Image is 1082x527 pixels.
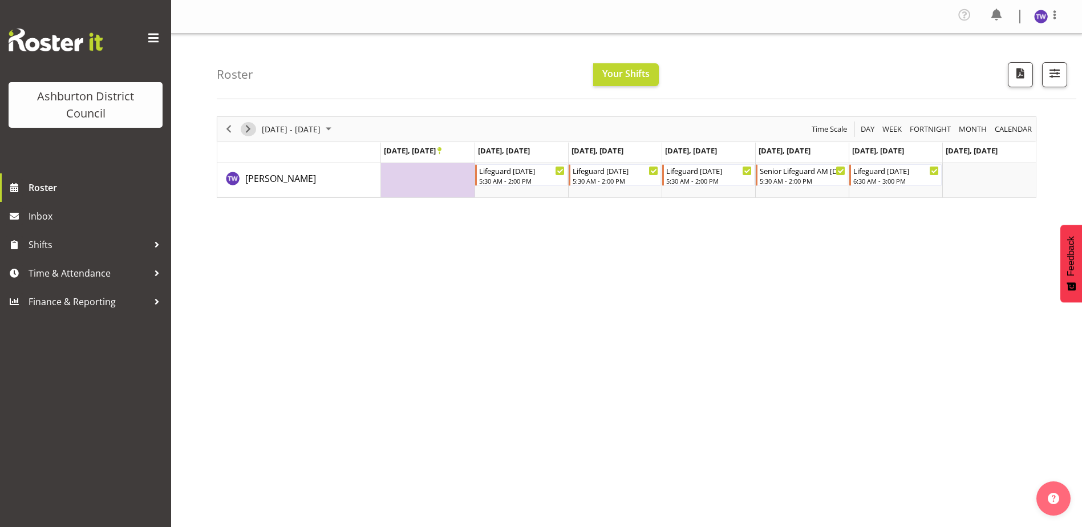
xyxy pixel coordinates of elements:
div: 5:30 AM - 2:00 PM [573,176,658,185]
span: [DATE], [DATE] [852,145,904,156]
div: Lifeguard [DATE] [666,165,752,176]
div: Tessa Wright"s event - Lifeguard Thursday Begin From Thursday, September 25, 2025 at 5:30:00 AM G... [662,164,755,186]
span: Finance & Reporting [29,293,148,310]
button: Timeline Month [957,122,989,136]
span: [DATE], [DATE] [478,145,530,156]
button: Download a PDF of the roster according to the set date range. [1008,62,1033,87]
span: [DATE], [DATE] [665,145,717,156]
button: Previous [221,122,237,136]
span: Fortnight [909,122,952,136]
button: Feedback - Show survey [1060,225,1082,302]
div: Lifeguard [DATE] [479,165,565,176]
div: Lifeguard [DATE] [853,165,939,176]
span: [DATE], [DATE] [572,145,623,156]
span: Time Scale [811,122,848,136]
span: Feedback [1066,236,1076,276]
button: Fortnight [908,122,953,136]
button: Month [993,122,1034,136]
div: Ashburton District Council [20,88,151,122]
span: Inbox [29,208,165,225]
table: Timeline Week of September 25, 2025 [381,163,1036,197]
div: Tessa Wright"s event - Lifeguard Saturday Begin From Saturday, September 27, 2025 at 6:30:00 AM G... [849,164,942,186]
span: Your Shifts [602,67,650,80]
div: Timeline Week of September 25, 2025 [217,116,1036,198]
div: Previous [219,117,238,141]
button: Next [241,122,256,136]
button: September 22 - 28, 2025 [260,122,337,136]
span: Roster [29,179,165,196]
span: Shifts [29,236,148,253]
button: Your Shifts [593,63,659,86]
img: help-xxl-2.png [1048,493,1059,504]
div: Tessa Wright"s event - Lifeguard Tuesday Begin From Tuesday, September 23, 2025 at 5:30:00 AM GMT... [475,164,568,186]
div: 6:30 AM - 3:00 PM [853,176,939,185]
img: tessa-wright10440.jpg [1034,10,1048,23]
div: 5:30 AM - 2:00 PM [760,176,845,185]
span: calendar [994,122,1033,136]
div: Tessa Wright"s event - Lifeguard Wednesday Begin From Wednesday, September 24, 2025 at 5:30:00 AM... [569,164,661,186]
span: Month [958,122,988,136]
div: Lifeguard [DATE] [573,165,658,176]
span: [DATE], [DATE] [759,145,811,156]
div: 5:30 AM - 2:00 PM [666,176,752,185]
span: [DATE], [DATE] [946,145,998,156]
div: Tessa Wright"s event - Senior Lifeguard AM Friday Begin From Friday, September 26, 2025 at 5:30:0... [756,164,848,186]
td: Tessa Wright resource [217,163,381,197]
button: Timeline Week [881,122,904,136]
span: Time & Attendance [29,265,148,282]
button: Time Scale [810,122,849,136]
button: Filter Shifts [1042,62,1067,87]
div: Senior Lifeguard AM [DATE] [760,165,845,176]
button: Timeline Day [859,122,877,136]
h4: Roster [217,68,253,81]
img: Rosterit website logo [9,29,103,51]
span: Day [860,122,876,136]
div: Next [238,117,258,141]
span: Week [881,122,903,136]
span: [DATE], [DATE] [384,145,441,156]
div: 5:30 AM - 2:00 PM [479,176,565,185]
span: [DATE] - [DATE] [261,122,322,136]
a: [PERSON_NAME] [245,172,316,185]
